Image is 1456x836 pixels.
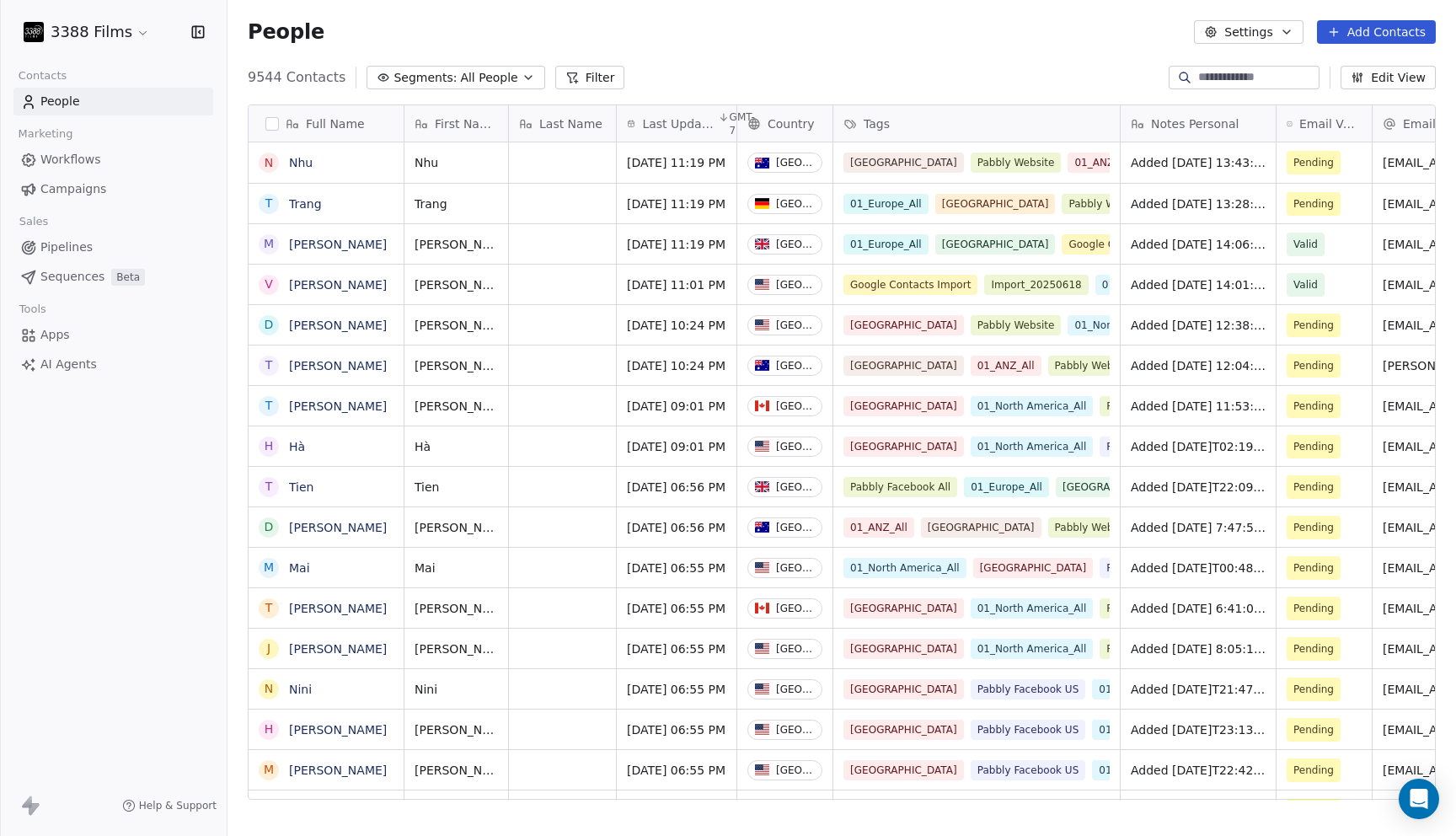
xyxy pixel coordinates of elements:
[1048,356,1139,376] span: Pabbly Website
[776,360,815,372] div: [GEOGRAPHIC_DATA]
[737,105,832,142] div: Country
[627,560,726,576] span: [DATE] 06:55 PM
[509,105,616,142] div: Last Name
[776,522,815,533] div: [GEOGRAPHIC_DATA]
[627,236,726,253] span: [DATE] 11:19 PM
[1062,234,1196,255] span: Google Contacts Import
[306,115,365,132] span: Full Name
[289,197,322,211] a: Trang
[627,640,726,657] span: [DATE] 06:55 PM
[843,234,929,255] span: 01_Europe_All
[40,93,80,110] span: People
[864,115,890,132] span: Tags
[1131,398,1266,415] span: Added [DATE] 11:53:11 via Pabbly Connect, Location Country: [GEOGRAPHIC_DATA], 3388 Films Subscri...
[265,276,273,293] div: V
[1341,66,1436,89] button: Edit View
[40,238,93,256] span: Pipelines
[11,121,80,147] span: Marketing
[776,441,815,453] div: [GEOGRAPHIC_DATA]
[730,110,757,137] span: GMT-7
[289,683,312,696] a: Nini
[289,359,387,372] a: [PERSON_NAME]
[248,67,345,88] span: 9544 Contacts
[289,440,305,453] a: Hà
[627,721,726,738] span: [DATE] 06:55 PM
[265,154,273,172] div: N
[627,519,726,536] span: [DATE] 06:56 PM
[1131,276,1266,293] span: Added [DATE] 14:01:28 via Pabbly Connect, Location Country: [GEOGRAPHIC_DATA], 3388 Films Subscri...
[40,326,70,344] span: Apps
[843,639,964,659] span: [GEOGRAPHIC_DATA]
[40,356,97,373] span: AI Agents
[776,481,815,493] div: [GEOGRAPHIC_DATA]
[13,233,213,261] a: Pipelines
[776,562,815,574] div: [GEOGRAPHIC_DATA]
[415,154,498,171] span: Nhu
[776,724,815,736] div: [GEOGRAPHIC_DATA]
[627,317,726,334] span: [DATE] 10:24 PM
[1293,721,1334,738] span: Pending
[1293,196,1334,212] span: Pending
[971,720,1086,740] span: Pabbly Facebook US
[415,438,498,455] span: Hà
[833,105,1120,142] div: Tags
[843,679,964,699] span: [GEOGRAPHIC_DATA]
[1131,600,1266,617] span: Added [DATE] 6:41:00 via Pabbly Connect, Location Country: [GEOGRAPHIC_DATA], 3388 Films Subscrib...
[776,319,815,331] div: [GEOGRAPHIC_DATA]
[415,236,498,253] span: [PERSON_NAME]
[971,679,1086,699] span: Pabbly Facebook US
[415,357,498,374] span: [PERSON_NAME]
[971,598,1094,619] span: 01_North America_All
[1062,194,1153,214] span: Pabbly Website
[404,105,508,142] div: First Name
[843,315,964,335] span: [GEOGRAPHIC_DATA]
[1131,236,1266,253] span: Added [DATE] 14:06:41 via Pabbly Connect, Location Country: [GEOGRAPHIC_DATA], 3388 Films Subscri...
[415,196,498,212] span: Trang
[289,399,387,413] a: [PERSON_NAME]
[1131,317,1266,334] span: Added [DATE] 12:38:29 via Pabbly Connect, Location Country: [GEOGRAPHIC_DATA], 3388 Films Subscri...
[1293,600,1334,617] span: Pending
[1293,681,1334,698] span: Pending
[1100,396,1191,416] span: Pabbly Website
[1056,477,1176,497] span: [GEOGRAPHIC_DATA]
[415,681,498,698] span: Nini
[843,153,964,173] span: [GEOGRAPHIC_DATA]
[460,69,517,87] span: All People
[1100,437,1215,457] span: Pabbly Facebook US
[843,801,964,821] span: [GEOGRAPHIC_DATA]
[964,477,1049,497] span: 01_Europe_All
[1293,154,1334,171] span: Pending
[289,642,387,656] a: [PERSON_NAME]
[1068,315,1191,335] span: 01_North America_All
[627,276,726,293] span: [DATE] 11:01 PM
[265,680,273,698] div: N
[843,396,964,416] span: [GEOGRAPHIC_DATA]
[843,598,964,619] span: [GEOGRAPHIC_DATA]
[415,317,498,334] span: [PERSON_NAME]
[393,69,457,87] span: Segments:
[1293,276,1318,293] span: Valid
[265,721,274,738] div: H
[122,799,217,812] a: Help & Support
[1131,681,1266,698] span: Added [DATE]T21:47:12+0000 via Pabbly Connect, Location Country: [GEOGRAPHIC_DATA], Facebook Lead...
[1131,479,1266,496] span: Added [DATE]T22:09:28+0000 via Pabbly Connect, Location Country: [GEOGRAPHIC_DATA], Facebook Lead...
[267,640,270,657] div: J
[1277,105,1372,142] div: Email Verification Status
[249,142,404,801] div: grid
[415,762,498,779] span: [PERSON_NAME]
[1131,357,1266,374] span: Added [DATE] 12:04:56 via Pabbly Connect, Location Country: [GEOGRAPHIC_DATA], 3388 Films Subscri...
[40,151,101,169] span: Workflows
[984,275,1088,295] span: Import_20250618
[415,721,498,738] span: [PERSON_NAME]
[1403,115,1436,132] span: Email
[627,762,726,779] span: [DATE] 06:55 PM
[265,397,273,415] div: T
[289,480,314,494] a: Tien
[555,66,625,89] button: Filter
[843,558,966,578] span: 01_North America_All
[971,153,1062,173] span: Pabbly Website
[1317,20,1436,44] button: Add Contacts
[415,479,498,496] span: Tien
[415,398,498,415] span: [PERSON_NAME]
[1131,560,1266,576] span: Added [DATE]T00:48:12+0000 via Pabbly Connect, Location Country: [GEOGRAPHIC_DATA], Facebook Lead...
